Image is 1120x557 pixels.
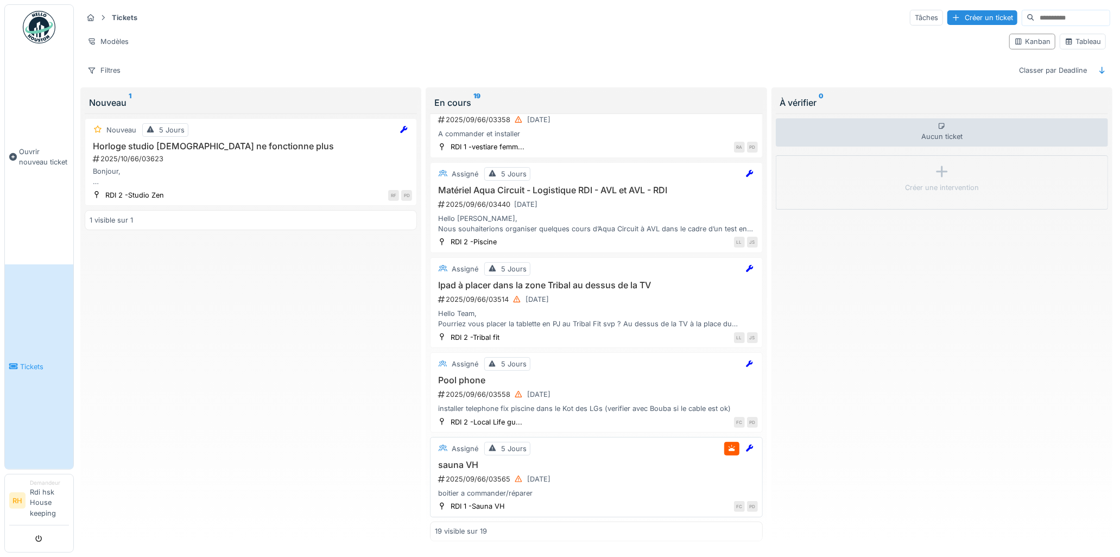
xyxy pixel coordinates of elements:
[437,198,757,211] div: 2025/09/66/03440
[401,190,412,201] div: PD
[451,501,505,511] div: RDI 1 -Sauna VH
[451,142,524,152] div: RDI 1 -vestiare femm...
[90,141,412,151] h3: Horloge studio [DEMOGRAPHIC_DATA] ne fonctionne plus
[526,294,549,305] div: [DATE]
[747,237,758,248] div: JS
[452,169,478,179] div: Assigné
[527,115,550,125] div: [DATE]
[819,96,824,109] sup: 0
[1014,62,1092,78] div: Classer par Deadline
[1014,36,1051,47] div: Kanban
[5,264,73,469] a: Tickets
[452,444,478,454] div: Assigné
[734,142,745,153] div: RA
[776,118,1108,147] div: Aucun ticket
[19,147,69,167] span: Ouvrir nouveau ticket
[435,488,757,498] div: boitier a commander/réparer
[92,154,412,164] div: 2025/10/66/03623
[747,142,758,153] div: PD
[747,417,758,428] div: PD
[5,49,73,264] a: Ouvrir nouveau ticket
[747,501,758,512] div: PD
[734,332,745,343] div: LL
[780,96,1104,109] div: À vérifier
[435,280,757,290] h3: Ipad à placer dans la zone Tribal au dessus de la TV
[23,11,55,43] img: Badge_color-CXgf-gQk.svg
[9,492,26,509] li: RH
[437,113,757,126] div: 2025/09/66/03358
[451,237,497,247] div: RDI 2 -Piscine
[501,169,527,179] div: 5 Jours
[90,215,133,225] div: 1 visible sur 1
[435,460,757,470] h3: sauna VH
[501,359,527,369] div: 5 Jours
[501,264,527,274] div: 5 Jours
[437,388,757,401] div: 2025/09/66/03558
[747,332,758,343] div: JS
[435,308,757,329] div: Hello Team, Pourriez vous placer la tablette en PJ au Tribal Fit svp ? Au dessus de la TV à la pl...
[527,474,550,484] div: [DATE]
[105,190,164,200] div: RDI 2 -Studio Zen
[734,417,745,428] div: FC
[83,62,125,78] div: Filtres
[30,479,69,487] div: Demandeur
[734,237,745,248] div: LL
[451,417,522,427] div: RDI 2 -Local Life gu...
[435,526,487,536] div: 19 visible sur 19
[514,199,537,210] div: [DATE]
[910,10,943,26] div: Tâches
[435,185,757,195] h3: Matériel Aqua Circuit - Logistique RDI - AVL et AVL - RDI
[437,472,757,486] div: 2025/09/66/03565
[30,479,69,523] li: Rdi hsk House keeping
[905,182,979,193] div: Créer une intervention
[9,479,69,526] a: RH DemandeurRdi hsk House keeping
[90,166,412,187] div: Bonjour, L'horloge du studio [DEMOGRAPHIC_DATA] ne fonctionne plus. [GEOGRAPHIC_DATA]
[452,264,478,274] div: Assigné
[107,12,142,23] strong: Tickets
[734,501,745,512] div: FC
[435,403,757,414] div: installer telephone fix piscine dans le Kot des LGs (verifier avec Bouba si le cable est ok)
[89,96,413,109] div: Nouveau
[129,96,131,109] sup: 1
[434,96,758,109] div: En cours
[473,96,480,109] sup: 19
[527,389,550,400] div: [DATE]
[83,34,134,49] div: Modèles
[451,332,499,343] div: RDI 2 -Tribal fit
[388,190,399,201] div: RF
[435,375,757,385] h3: Pool phone
[947,10,1017,25] div: Créer un ticket
[20,362,69,372] span: Tickets
[437,293,757,306] div: 2025/09/66/03514
[106,125,136,135] div: Nouveau
[501,444,527,454] div: 5 Jours
[452,359,478,369] div: Assigné
[1065,36,1101,47] div: Tableau
[435,213,757,234] div: Hello [PERSON_NAME], Nous souhaiterions organiser quelques cours d’Aqua Circuit à AVL dans le cad...
[159,125,185,135] div: 5 Jours
[435,129,757,139] div: A commander et installer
